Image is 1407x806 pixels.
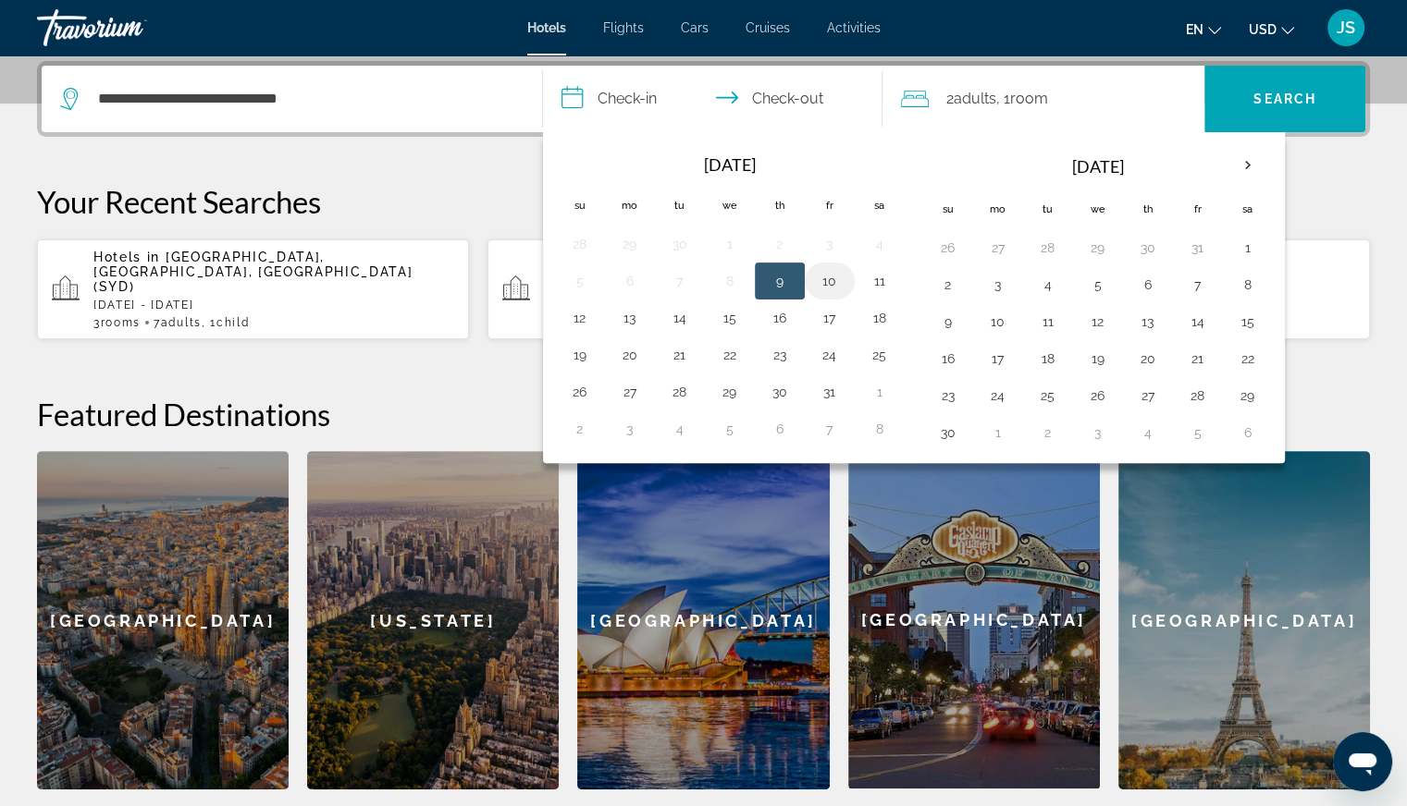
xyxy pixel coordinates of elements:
button: Change language [1186,16,1221,43]
button: Day 3 [615,416,645,442]
button: Day 3 [983,272,1013,298]
button: Day 18 [1033,346,1063,372]
a: Barcelona[GEOGRAPHIC_DATA] [37,451,289,789]
button: Day 19 [565,342,595,368]
button: Day 31 [815,379,845,405]
span: USD [1249,22,1277,37]
p: [DATE] - [DATE] [93,299,454,311]
button: Day 15 [715,305,745,331]
button: Travelers: 2 adults, 0 children [882,66,1204,132]
a: Cruises [746,20,790,35]
button: Day 17 [815,305,845,331]
table: Right calendar grid [923,144,1273,451]
button: Day 21 [1183,346,1213,372]
button: Change currency [1249,16,1294,43]
button: Day 1 [983,420,1013,446]
button: Day 16 [933,346,963,372]
a: Flights [603,20,644,35]
div: Search widget [42,66,1365,132]
button: Day 28 [1183,383,1213,409]
button: Day 4 [1033,272,1063,298]
button: Day 2 [933,272,963,298]
p: Your Recent Searches [37,183,1370,220]
button: Day 24 [983,383,1013,409]
button: Day 12 [1083,309,1113,335]
iframe: Button to launch messaging window [1333,732,1392,791]
button: Day 26 [933,235,963,261]
button: Day 6 [1133,272,1163,298]
button: Day 25 [1033,383,1063,409]
button: Day 8 [1233,272,1263,298]
div: [GEOGRAPHIC_DATA] [1118,451,1370,789]
button: Day 8 [715,268,745,294]
a: New York[US_STATE] [307,451,559,789]
button: Day 6 [1233,420,1263,446]
button: Day 12 [565,305,595,331]
span: Search [1253,92,1316,106]
button: Day 14 [1183,309,1213,335]
button: Next month [1223,144,1273,187]
button: Day 4 [1133,420,1163,446]
button: Day 28 [565,231,595,257]
button: Day 20 [1133,346,1163,372]
button: Day 7 [1183,272,1213,298]
span: JS [1337,18,1355,37]
button: Day 28 [1033,235,1063,261]
button: Day 24 [815,342,845,368]
button: Day 9 [933,309,963,335]
button: Day 29 [1233,383,1263,409]
span: 3 [93,316,141,329]
button: Day 18 [865,305,895,331]
span: en [1186,22,1203,37]
button: Day 1 [865,379,895,405]
span: Room [1009,90,1047,107]
button: Day 1 [715,231,745,257]
span: , 1 [202,316,249,329]
button: Day 30 [933,420,963,446]
a: Activities [827,20,881,35]
button: User Menu [1322,8,1370,47]
button: Day 7 [665,268,695,294]
button: Day 27 [615,379,645,405]
div: [US_STATE] [307,451,559,789]
button: Day 22 [715,342,745,368]
a: Paris[GEOGRAPHIC_DATA] [1118,451,1370,789]
span: Hotels in [93,250,160,264]
button: Day 23 [765,342,795,368]
button: Day 30 [765,379,795,405]
button: Day 11 [1033,309,1063,335]
div: [GEOGRAPHIC_DATA] [577,451,829,789]
button: Day 19 [1083,346,1113,372]
button: Hotels in [GEOGRAPHIC_DATA], [GEOGRAPHIC_DATA], [GEOGRAPHIC_DATA] (SYD)[DATE] - [DATE]3rooms7Adul... [37,238,469,340]
div: [GEOGRAPHIC_DATA] [848,451,1100,788]
button: Day 13 [615,305,645,331]
a: Hotels [527,20,566,35]
button: Day 17 [983,346,1013,372]
button: Day 29 [715,379,745,405]
span: [GEOGRAPHIC_DATA], [GEOGRAPHIC_DATA], [GEOGRAPHIC_DATA] (SYD) [93,250,413,294]
button: Day 7 [815,416,845,442]
button: Day 8 [865,416,895,442]
button: Day 29 [1083,235,1113,261]
button: Day 1 [1233,235,1263,261]
button: Day 10 [983,309,1013,335]
button: Day 11 [865,268,895,294]
button: Day 13 [1133,309,1163,335]
button: Day 2 [565,416,595,442]
button: Day 21 [665,342,695,368]
a: Cars [681,20,709,35]
button: Day 4 [865,231,895,257]
button: Day 15 [1233,309,1263,335]
table: Left calendar grid [555,144,905,447]
button: Day 26 [1083,383,1113,409]
a: San Diego[GEOGRAPHIC_DATA] [848,451,1100,789]
div: [GEOGRAPHIC_DATA] [37,451,289,789]
button: Search [1204,66,1365,132]
button: Day 6 [765,416,795,442]
h2: Featured Destinations [37,396,1370,433]
span: Adults [161,316,202,329]
button: Day 5 [715,416,745,442]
